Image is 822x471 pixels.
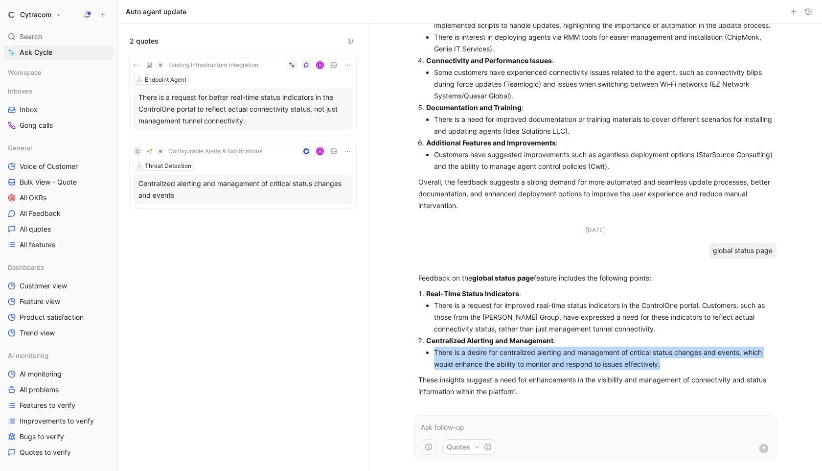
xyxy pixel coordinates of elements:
span: Feature view [20,297,60,306]
a: Features to verify [4,398,114,413]
span: Gong calls [20,120,53,130]
div: Centralized alerting and management of critical status changes and events [138,178,347,201]
li: There is a desire for centralized alerting and management of critical status changes and events, ... [434,347,773,370]
a: All Feedback [4,206,114,221]
a: Customer view [4,279,114,293]
div: AI monitoringAI monitoringAll problemsFeatures to verifyImprovements to verifyBugs to verifyQuote... [4,348,114,460]
p: : [426,102,773,114]
span: Quotes to verify [20,447,71,457]
li: There is a need for improved documentation or training materials to cover different scenarios for... [434,114,773,137]
div: R [317,62,323,69]
p: : [426,288,773,300]
img: logo [134,61,141,69]
a: Gong calls [4,118,114,133]
div: There is a request for better real-time status indicators in the ControlOne portal to reflect act... [138,92,347,127]
div: DashboardsCustomer viewFeature viewProduct satisfactionTrend view [4,260,114,340]
span: Product satisfaction [20,312,84,322]
strong: global status page [472,274,534,282]
span: All Feedback [20,209,61,218]
p: Feedback on the feature includes the following points: [418,272,773,284]
li: There is a request for improved real-time status indicators in the ControlOne portal. Customers, ... [434,300,773,335]
a: Ask Cycle [4,45,114,60]
span: Ask Cycle [20,47,52,58]
div: Inboxes [4,84,114,98]
a: Quotes to verify [4,445,114,460]
a: Inbox [4,102,114,117]
p: Overall, the feedback suggests a strong demand for more automated and seamless update processes, ... [418,176,773,212]
span: Workspace [8,68,42,77]
li: Some customers have experienced connectivity issues related to the agent, such as connectivity bl... [434,67,773,102]
a: All features [4,237,114,252]
a: All quotes [4,222,114,236]
span: Voice of Customer [20,162,78,171]
span: All problems [20,385,59,395]
div: General [4,141,114,155]
span: Trend view [20,328,55,338]
a: Trend view [4,326,114,340]
div: AI monitoring [4,348,114,363]
div: C [134,147,141,155]
strong: Documentation and Training [426,103,522,112]
a: Improvements to verify [4,414,114,428]
button: 🌱Configurable Alerts & Notifications [143,145,266,157]
img: 🌱 [147,148,153,154]
div: Dashboards [4,260,114,275]
span: Customer view [20,281,67,291]
img: 📈 [147,62,153,68]
a: Bulk View - Quote [4,175,114,189]
h1: Auto agent update [126,7,186,17]
a: Feature view [4,294,114,309]
p: : [426,55,773,67]
span: AI monitoring [8,351,48,360]
div: global status page [709,243,776,259]
span: Inboxes [8,86,32,96]
img: Cytracom [6,10,16,20]
button: 📈Existing Infrastructure Integration [143,59,262,71]
p: : [426,137,773,149]
span: Inbox [20,105,38,115]
a: Bugs to verify [4,429,114,444]
span: All OKRs [20,193,46,203]
span: Features to verify [20,400,75,410]
strong: Real-Time Status Indicators [426,289,519,298]
span: All features [20,240,55,250]
div: InboxesInboxGong calls [4,84,114,133]
strong: Additional Features and Improvements [426,139,556,147]
span: Bulk View - Quote [20,177,77,187]
button: Quotes [442,439,496,455]
li: Customers have suggested improvements such as agentless deployment options (StarSource Consulting... [434,149,773,172]
a: AI monitoring [4,367,114,381]
span: AI monitoring [20,369,62,379]
span: All quotes [20,224,51,234]
div: GeneralVoice of CustomerBulk View - QuoteAll OKRsAll FeedbackAll quotesAll features [4,141,114,252]
div: R [317,148,323,155]
div: Search [4,29,114,44]
a: Voice of Customer [4,159,114,174]
a: All problems [4,382,114,397]
strong: Centralized Alerting and Management [426,336,553,345]
div: Threat Detection [145,161,191,171]
h1: Cytracom [20,10,51,19]
span: Dashboards [8,262,44,272]
div: Endpoint Agent [145,75,186,85]
a: Product satisfaction [4,310,114,325]
p: : [426,335,773,347]
p: These insights suggest a need for enhancements in the visibility and management of connectivity a... [418,374,773,398]
span: Configurable Alerts & Notifications [168,147,262,155]
button: CytracomCytracom [4,8,64,22]
div: [DATE] [586,225,605,235]
span: Search [20,31,42,43]
a: All OKRs [4,190,114,205]
span: Bugs to verify [20,432,64,442]
span: General [8,143,32,153]
li: There is interest in deploying agents via RMM tools for easier management and installation (ChipM... [434,31,773,55]
div: Workspace [4,65,114,80]
span: Improvements to verify [20,416,94,426]
strong: Connectivity and Performance Issues [426,56,552,65]
span: 2 quotes [130,35,159,47]
span: Existing Infrastructure Integration [168,61,258,69]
